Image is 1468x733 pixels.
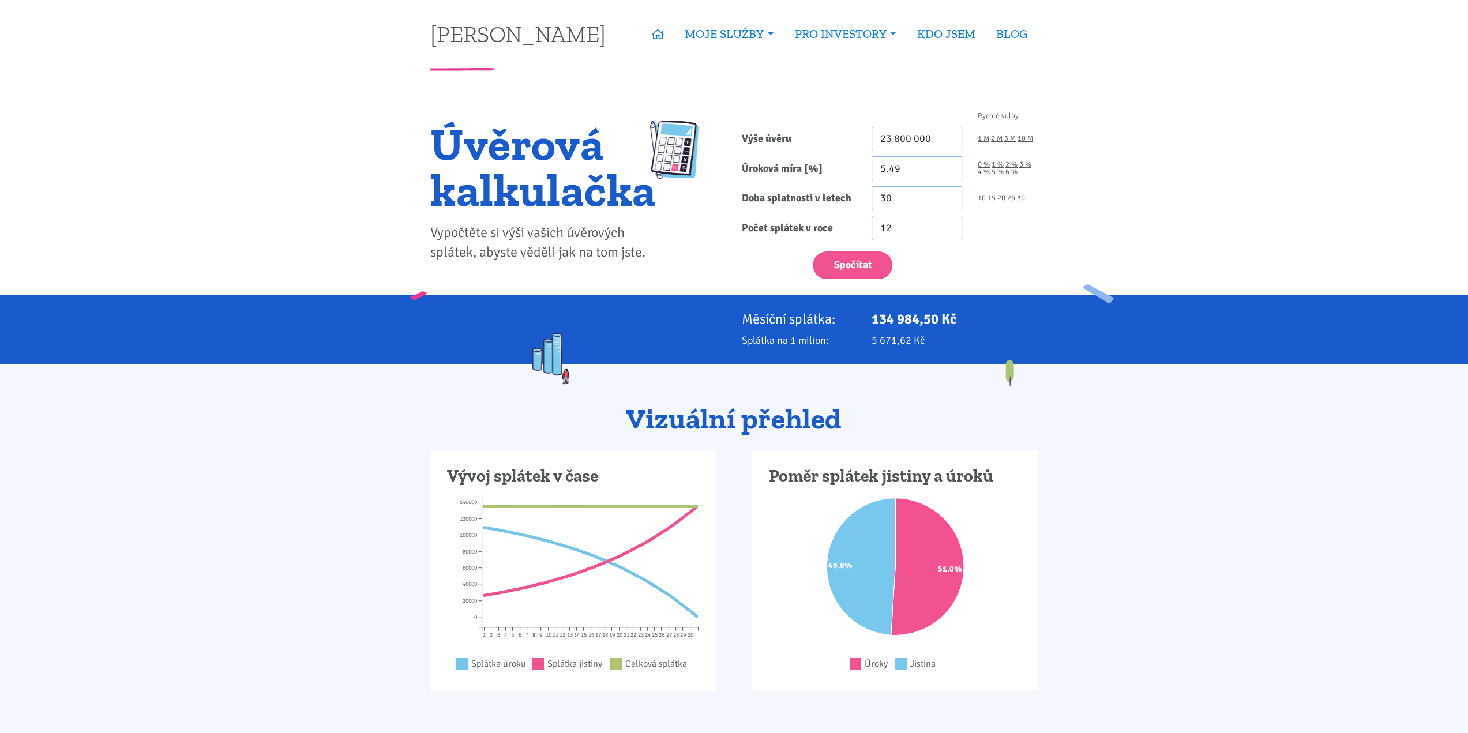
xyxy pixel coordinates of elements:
button: Spočítat [813,251,892,280]
tspan: 140000 [460,499,477,506]
tspan: 22 [630,631,636,638]
tspan: 2 [490,631,493,638]
label: Doba splatnosti v letech [734,186,864,211]
tspan: 7 [525,631,528,638]
tspan: 13 [567,631,573,638]
tspan: 4 [504,631,507,638]
a: 5 M [1004,135,1016,142]
tspan: 9 [539,631,542,638]
tspan: 23 [638,631,644,638]
label: Počet splátek v roce [734,216,864,240]
a: 3 % [1019,161,1031,168]
tspan: 14 [574,631,580,638]
tspan: 16 [588,631,594,638]
p: 134 984,50 Kč [872,311,1038,327]
tspan: 0 [474,614,477,621]
tspan: 3 [497,631,500,638]
tspan: 10 [546,631,551,638]
tspan: 17 [595,631,601,638]
tspan: 15 [581,631,587,638]
label: Úroková míra [%] [734,156,864,181]
tspan: 6 [519,631,521,638]
tspan: 19 [609,631,615,638]
p: Vypočtěte si výši vašich úvěrových splátek, abyste věděli jak na tom jste. [430,223,656,262]
tspan: 21 [624,631,629,638]
tspan: 1 [483,631,486,638]
a: 25 [1007,194,1015,202]
tspan: 27 [666,631,672,638]
a: 6 % [1005,168,1018,176]
tspan: 100000 [460,532,477,539]
tspan: 80000 [463,548,477,555]
h3: Poměr splátek jistiny a úroků [769,465,1021,487]
a: 2 % [1005,161,1018,168]
a: 1 % [992,161,1004,168]
tspan: 60000 [463,565,477,572]
tspan: 24 [645,631,651,638]
p: Splátka na 1 milion: [742,332,856,348]
tspan: 40000 [463,581,477,588]
tspan: 11 [553,631,558,638]
h3: Vývoj splátek v čase [447,465,699,487]
tspan: 25 [652,631,658,638]
tspan: 20 [617,631,622,638]
p: 5 671,62 Kč [872,332,1038,348]
a: MOJE SLUŽBY [674,21,784,47]
tspan: 20000 [463,597,477,604]
span: Rychlé volby [978,112,1019,120]
a: 4 % [978,168,990,176]
tspan: 120000 [460,516,477,523]
tspan: 29 [680,631,686,638]
tspan: 26 [659,631,664,638]
tspan: 18 [602,631,608,638]
h1: Úvěrová kalkulačka [430,121,656,213]
h2: Vizuální přehled [430,404,1038,435]
a: 0 % [978,161,990,168]
a: 15 [988,194,996,202]
a: KDO JSEM [907,21,986,47]
a: 20 [997,194,1005,202]
a: BLOG [986,21,1038,47]
tspan: 8 [532,631,535,638]
a: PRO INVESTORY [784,21,907,47]
tspan: 12 [560,631,565,638]
tspan: 5 [511,631,514,638]
a: 30 [1017,194,1025,202]
a: 10 M [1018,135,1033,142]
a: 2 M [991,135,1003,142]
label: Výše úvěru [734,127,864,152]
a: 5 % [992,168,1004,176]
a: 10 [978,194,986,202]
p: Měsíční splátka: [742,311,856,327]
tspan: 28 [673,631,679,638]
tspan: 30 [688,631,693,638]
a: 1 M [978,135,989,142]
a: [PERSON_NAME] [430,22,606,45]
